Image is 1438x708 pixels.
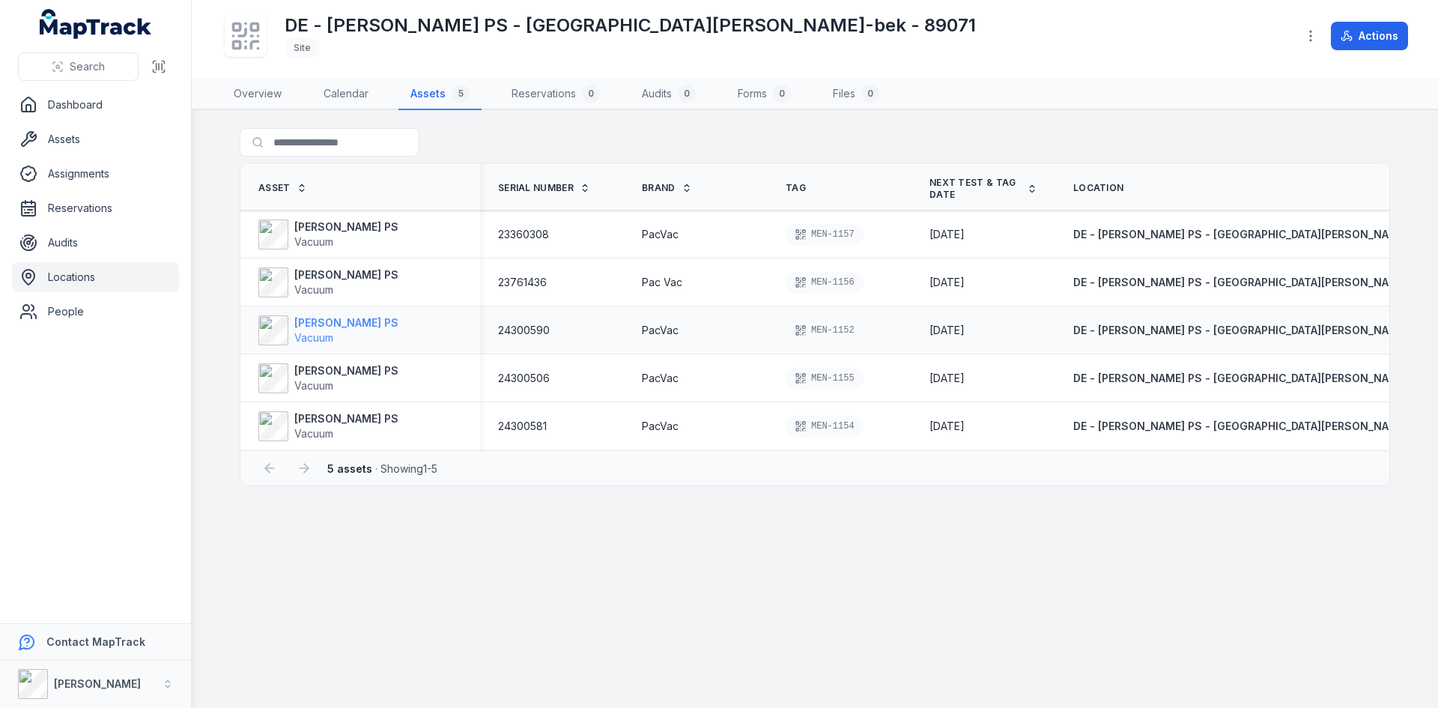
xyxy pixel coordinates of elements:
a: Asset [258,182,307,194]
div: Site [285,37,320,58]
a: [PERSON_NAME] PSVacuum [258,220,398,249]
span: [DATE] [929,420,965,432]
span: 24300590 [498,323,550,338]
span: Brand [642,182,676,194]
span: PacVac [642,371,679,386]
div: MEN-1154 [786,416,864,437]
span: 24300506 [498,371,550,386]
span: Vacuum [294,283,333,296]
time: 2/6/26, 10:25:00 AM [929,371,965,386]
a: People [12,297,179,327]
strong: [PERSON_NAME] PS [294,363,398,378]
strong: [PERSON_NAME] PS [294,220,398,235]
span: Next test & tag date [929,177,1021,201]
span: [DATE] [929,276,965,288]
time: 8/6/2025, 11:00:00 AM [929,275,965,290]
a: MapTrack [40,9,152,39]
time: 2/6/2026, 12:25:00 AM [929,227,965,242]
span: PacVac [642,227,679,242]
a: Audits [12,228,179,258]
a: [PERSON_NAME] PSVacuum [258,363,398,393]
a: Files0 [821,79,891,110]
div: MEN-1157 [786,224,864,245]
div: 0 [582,85,600,103]
span: Location [1073,182,1123,194]
span: · Showing 1 - 5 [327,462,437,475]
a: Dashboard [12,90,179,120]
span: Pac Vac [642,275,682,290]
span: Vacuum [294,427,333,440]
span: [DATE] [929,372,965,384]
time: 2/6/26, 10:25:00 AM [929,419,965,434]
a: Locations [12,262,179,292]
div: MEN-1155 [786,368,864,389]
span: 23360308 [498,227,549,242]
a: [PERSON_NAME] PSVacuum [258,267,398,297]
span: Serial Number [498,182,574,194]
strong: [PERSON_NAME] [54,677,141,690]
span: Vacuum [294,235,333,248]
a: [PERSON_NAME] PSVacuum [258,315,398,345]
span: Tag [786,182,806,194]
span: PacVac [642,323,679,338]
span: Asset [258,182,291,194]
a: Calendar [312,79,380,110]
div: 0 [861,85,879,103]
button: Search [18,52,139,81]
a: Forms0 [726,79,803,110]
div: 0 [773,85,791,103]
a: Audits0 [630,79,708,110]
a: Brand [642,182,692,194]
span: [DATE] [929,228,965,240]
span: Vacuum [294,331,333,344]
a: Reservations0 [500,79,612,110]
button: Actions [1331,22,1408,50]
strong: 5 assets [327,462,372,475]
span: PacVac [642,419,679,434]
span: [DATE] [929,324,965,336]
span: Vacuum [294,379,333,392]
div: 5 [452,85,470,103]
a: Next test & tag date [929,177,1037,201]
a: Serial Number [498,182,590,194]
strong: [PERSON_NAME] PS [294,411,398,426]
h1: DE - [PERSON_NAME] PS - [GEOGRAPHIC_DATA][PERSON_NAME]-bek - 89071 [285,13,976,37]
time: 8/6/25, 10:25:00 AM [929,323,965,338]
a: [PERSON_NAME] PSVacuum [258,411,398,441]
div: MEN-1152 [786,320,864,341]
a: Reservations [12,193,179,223]
span: 23761436 [498,275,547,290]
span: Search [70,59,105,74]
a: Assets5 [398,79,482,110]
strong: Contact MapTrack [46,635,145,648]
div: MEN-1156 [786,272,864,293]
a: Assets [12,124,179,154]
a: Assignments [12,159,179,189]
div: 0 [678,85,696,103]
span: 24300581 [498,419,547,434]
strong: [PERSON_NAME] PS [294,267,398,282]
strong: [PERSON_NAME] PS [294,315,398,330]
a: Overview [222,79,294,110]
